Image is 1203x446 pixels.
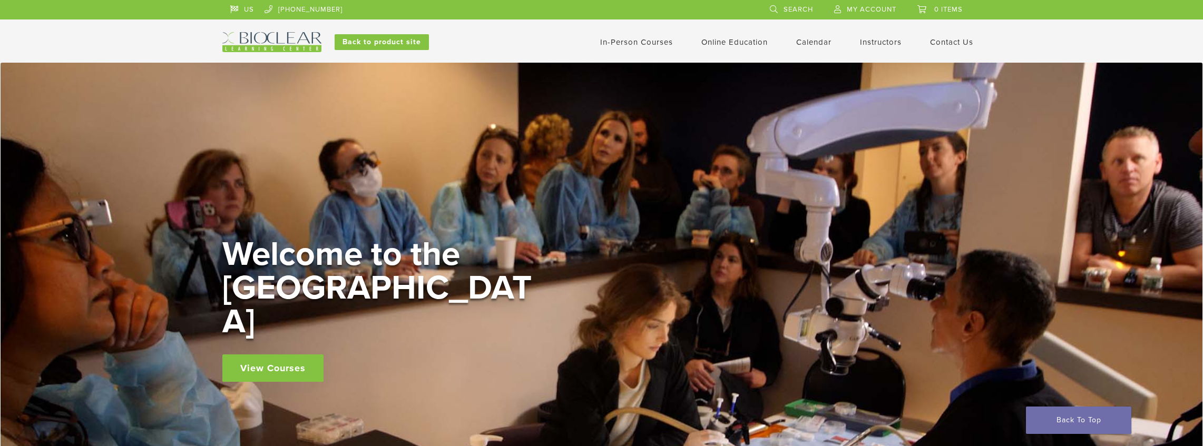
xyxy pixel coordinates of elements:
[222,32,321,52] img: Bioclear
[934,5,963,14] span: 0 items
[222,237,539,339] h2: Welcome to the [GEOGRAPHIC_DATA]
[222,354,324,382] a: View Courses
[784,5,813,14] span: Search
[600,37,673,47] a: In-Person Courses
[701,37,768,47] a: Online Education
[860,37,902,47] a: Instructors
[796,37,832,47] a: Calendar
[335,34,429,50] a: Back to product site
[1026,407,1131,434] a: Back To Top
[847,5,896,14] span: My Account
[930,37,973,47] a: Contact Us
